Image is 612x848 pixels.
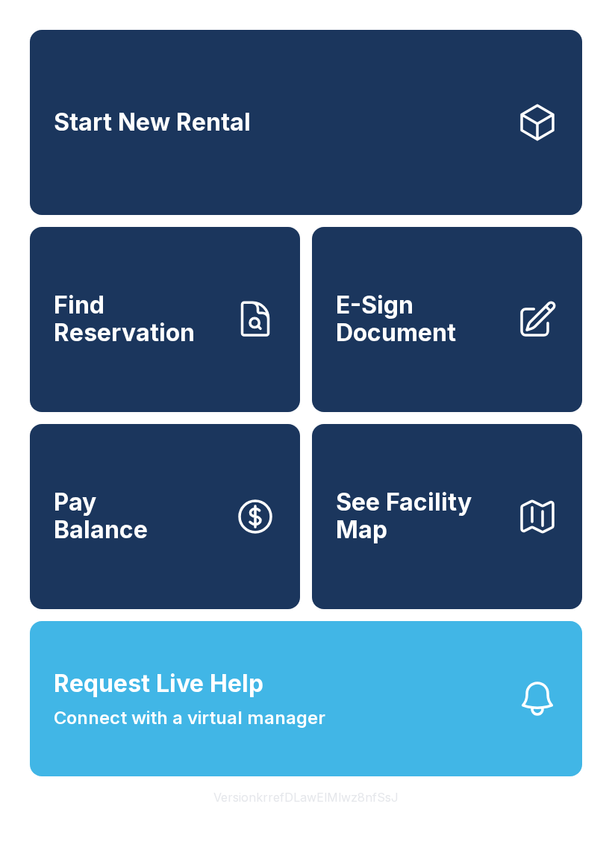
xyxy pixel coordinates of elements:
button: VersionkrrefDLawElMlwz8nfSsJ [202,776,410,818]
span: Find Reservation [54,292,222,346]
a: Find Reservation [30,227,300,412]
span: Start New Rental [54,109,251,137]
button: Request Live HelpConnect with a virtual manager [30,621,582,776]
a: Start New Rental [30,30,582,215]
button: PayBalance [30,424,300,609]
span: E-Sign Document [336,292,505,346]
button: See Facility Map [312,424,582,609]
span: Connect with a virtual manager [54,705,325,732]
a: E-Sign Document [312,227,582,412]
span: Request Live Help [54,666,263,702]
span: Pay Balance [54,489,148,543]
span: See Facility Map [336,489,505,543]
